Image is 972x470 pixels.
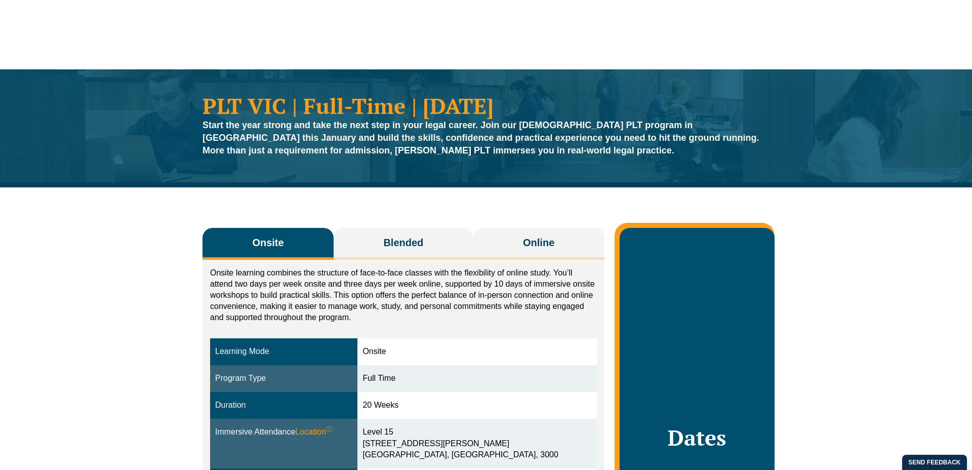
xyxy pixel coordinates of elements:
div: Program Type [215,373,352,384]
span: Online [523,236,554,250]
p: Onsite learning combines the structure of face-to-face classes with the flexibility of online stu... [210,267,597,323]
div: Full Time [362,373,591,384]
strong: Start the year strong and take the next step in your legal career. Join our [DEMOGRAPHIC_DATA] PL... [202,120,759,155]
div: Duration [215,400,352,411]
div: Learning Mode [215,346,352,358]
span: Onsite [252,236,283,250]
h1: PLT VIC | Full-Time | [DATE] [202,95,769,116]
span: Location [295,426,332,438]
div: Level 15 [STREET_ADDRESS][PERSON_NAME] [GEOGRAPHIC_DATA], [GEOGRAPHIC_DATA], 3000 [362,426,591,461]
h2: Dates [630,425,764,450]
div: Onsite [362,346,591,358]
div: Immersive Attendance [215,426,352,438]
div: 20 Weeks [362,400,591,411]
span: Blended [383,236,423,250]
sup: ⓘ [326,426,332,433]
